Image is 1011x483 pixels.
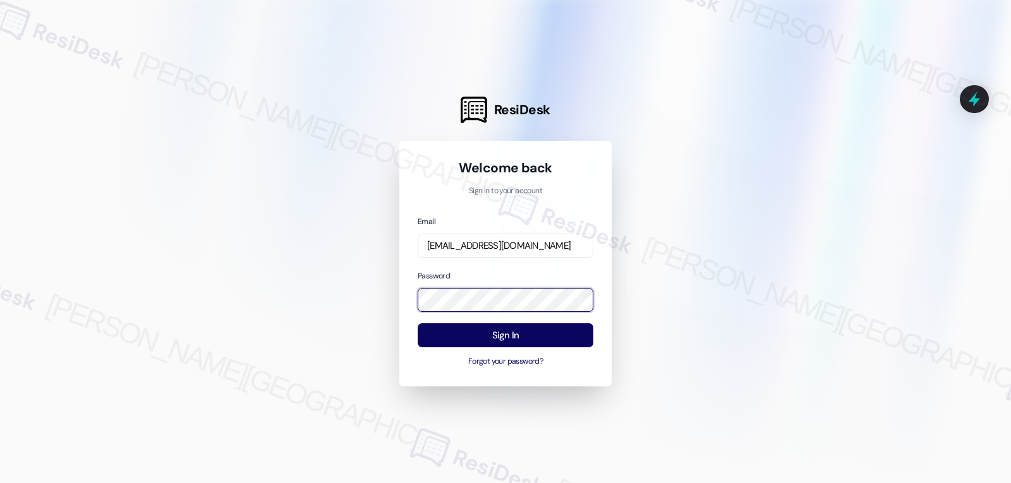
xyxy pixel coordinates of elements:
p: Sign in to your account [418,186,593,197]
button: Sign In [418,323,593,348]
input: name@example.com [418,234,593,258]
span: ResiDesk [494,101,550,119]
label: Email [418,217,435,227]
img: ResiDesk Logo [461,97,487,123]
button: Forgot your password? [418,356,593,367]
label: Password [418,271,450,281]
h1: Welcome back [418,159,593,177]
